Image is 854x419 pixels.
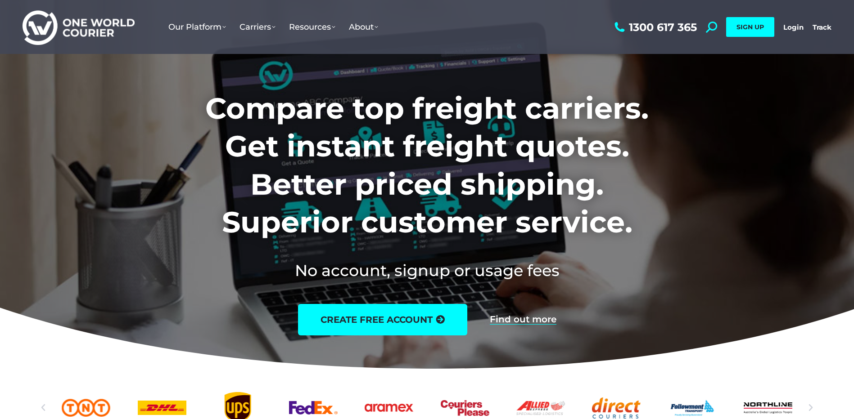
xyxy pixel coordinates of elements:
a: Carriers [233,13,282,41]
h2: No account, signup or usage fees [146,259,708,281]
span: Our Platform [168,22,226,32]
a: Login [783,23,804,31]
a: Find out more [490,315,556,325]
a: Track [813,23,831,31]
img: One World Courier [23,9,135,45]
a: SIGN UP [726,17,774,37]
a: Resources [282,13,342,41]
a: About [342,13,385,41]
span: About [349,22,378,32]
span: SIGN UP [737,23,764,31]
a: 1300 617 365 [612,22,697,33]
a: Our Platform [162,13,233,41]
a: create free account [298,304,467,335]
span: Carriers [239,22,276,32]
h1: Compare top freight carriers. Get instant freight quotes. Better priced shipping. Superior custom... [146,89,708,241]
span: Resources [289,22,335,32]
